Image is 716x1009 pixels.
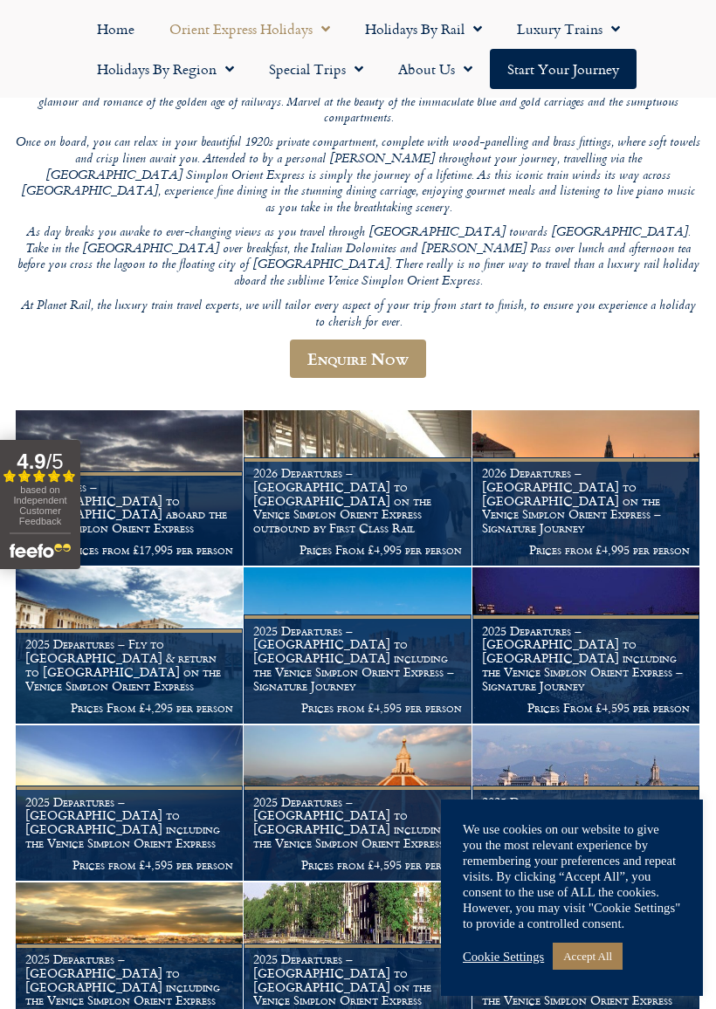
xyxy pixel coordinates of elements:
[253,701,461,715] p: Prices from £4,595 per person
[472,567,700,724] a: 2025 Departures – [GEOGRAPHIC_DATA] to [GEOGRAPHIC_DATA] including the Venice Simplon Orient Expr...
[25,701,233,715] p: Prices From £4,295 per person
[244,567,472,724] a: 2025 Departures – [GEOGRAPHIC_DATA] to [GEOGRAPHIC_DATA] including the Venice Simplon Orient Expr...
[25,858,233,872] p: Prices from £4,595 per person
[463,821,681,931] div: We use cookies on our website to give you the most relevant experience by remembering your prefer...
[16,299,700,331] p: At Planet Rail, the luxury train travel experts, we will tailor every aspect of your trip from st...
[290,340,426,378] a: Enquire Now
[244,725,472,882] a: 2025 Departures – [GEOGRAPHIC_DATA] to [GEOGRAPHIC_DATA] including the Venice Simplon Orient Expr...
[79,49,251,89] a: Holidays by Region
[253,795,461,850] h1: 2025 Departures – [GEOGRAPHIC_DATA] to [GEOGRAPHIC_DATA] including the Venice Simplon Orient Express
[16,135,700,216] p: Once on board, you can relax in your beautiful 1920s private compartment, complete with wood-pane...
[16,225,700,291] p: As day breaks you awake to ever-changing views as you travel through [GEOGRAPHIC_DATA] towards [G...
[25,637,233,692] h1: 2025 Departures – Fly to [GEOGRAPHIC_DATA] & return to [GEOGRAPHIC_DATA] on the Venice Simplon Or...
[463,949,544,964] a: Cookie Settings
[553,943,623,970] a: Accept All
[253,543,461,557] p: Prices From £4,995 per person
[381,49,490,89] a: About Us
[253,466,461,535] h1: 2026 Departures – [GEOGRAPHIC_DATA] to [GEOGRAPHIC_DATA] on the Venice Simplon Orient Express out...
[244,410,472,566] a: 2026 Departures – [GEOGRAPHIC_DATA] to [GEOGRAPHIC_DATA] on the Venice Simplon Orient Express out...
[16,410,244,566] a: Departures – [GEOGRAPHIC_DATA] to [GEOGRAPHIC_DATA] aboard the Venice Simplon Orient Express Pric...
[253,952,461,1007] h1: 2025 Departures – [GEOGRAPHIC_DATA] to [GEOGRAPHIC_DATA] on the Venice Simplon Orient Express
[482,701,690,715] p: Prices From £4,595 per person
[251,49,381,89] a: Special Trips
[9,9,707,89] nav: Menu
[253,624,461,693] h1: 2025 Departures – [GEOGRAPHIC_DATA] to [GEOGRAPHIC_DATA] including the Venice Simplon Orient Expr...
[253,858,461,872] p: Prices from £4,595 per person
[25,795,233,850] h1: 2025 Departures – [GEOGRAPHIC_DATA] to [GEOGRAPHIC_DATA] including the Venice Simplon Orient Express
[16,567,243,723] img: venice aboard the Orient Express
[482,466,690,535] h1: 2026 Departures – [GEOGRAPHIC_DATA] to [GEOGRAPHIC_DATA] on the Venice Simplon Orient Express – S...
[482,624,690,693] h1: 2025 Departures – [GEOGRAPHIC_DATA] to [GEOGRAPHIC_DATA] including the Venice Simplon Orient Expr...
[482,543,690,557] p: Prices from £4,995 per person
[25,543,233,557] p: Prices from £17,995 per person
[152,9,348,49] a: Orient Express Holidays
[472,725,700,882] a: 2025 Departures – [GEOGRAPHIC_DATA] to [GEOGRAPHIC_DATA] including the Venice Simplon Orient Expr...
[472,410,700,566] a: 2026 Departures – [GEOGRAPHIC_DATA] to [GEOGRAPHIC_DATA] on the Venice Simplon Orient Express – S...
[25,480,233,535] h1: Departures – [GEOGRAPHIC_DATA] to [GEOGRAPHIC_DATA] aboard the Venice Simplon Orient Express
[16,725,244,882] a: 2025 Departures – [GEOGRAPHIC_DATA] to [GEOGRAPHIC_DATA] including the Venice Simplon Orient Expr...
[482,952,690,1007] h1: 2025 Departures – [GEOGRAPHIC_DATA] to [GEOGRAPHIC_DATA] including the Venice Simplon Orient Express
[16,567,244,724] a: 2025 Departures – Fly to [GEOGRAPHIC_DATA] & return to [GEOGRAPHIC_DATA] on the Venice Simplon Or...
[348,9,499,49] a: Holidays by Rail
[490,49,637,89] a: Start your Journey
[499,9,637,49] a: Luxury Trains
[25,952,233,1007] h1: 2025 Departures – [GEOGRAPHIC_DATA] to [GEOGRAPHIC_DATA] including the Venice Simplon Orient Express
[79,9,152,49] a: Home
[16,79,700,127] p: As soon as you board the Venice Simplon Orient Express you will step back in time to a bygone era...
[472,410,699,566] img: Orient Express Special Venice compressed
[482,795,690,850] h1: 2025 Departures – [GEOGRAPHIC_DATA] to [GEOGRAPHIC_DATA] including the Venice Simplon Orient Express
